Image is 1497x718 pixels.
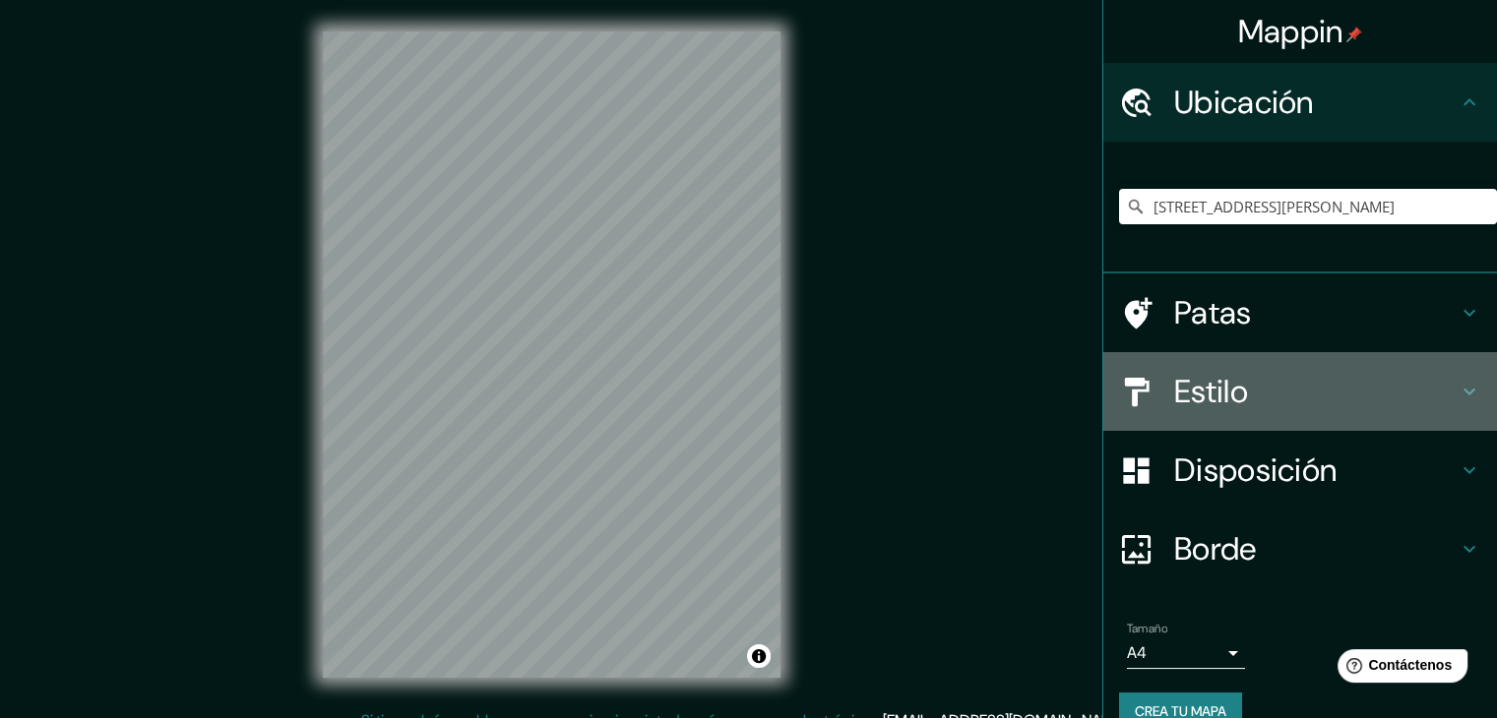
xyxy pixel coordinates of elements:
font: Estilo [1174,371,1248,412]
font: Ubicación [1174,82,1314,123]
input: Elige tu ciudad o zona [1119,189,1497,224]
canvas: Mapa [323,31,780,678]
font: Borde [1174,528,1257,569]
button: Activar o desactivar atribución [747,644,771,668]
div: Borde [1103,509,1497,588]
font: A4 [1127,642,1147,663]
img: pin-icon.png [1346,27,1362,42]
div: Ubicación [1103,63,1497,142]
font: Patas [1174,292,1252,333]
font: Tamaño [1127,621,1167,636]
iframe: Lanzador de widgets de ayuda [1322,641,1475,696]
div: A4 [1127,637,1245,669]
div: Patas [1103,273,1497,352]
div: Estilo [1103,352,1497,431]
div: Disposición [1103,431,1497,509]
font: Disposición [1174,449,1337,491]
font: Mappin [1238,11,1343,52]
